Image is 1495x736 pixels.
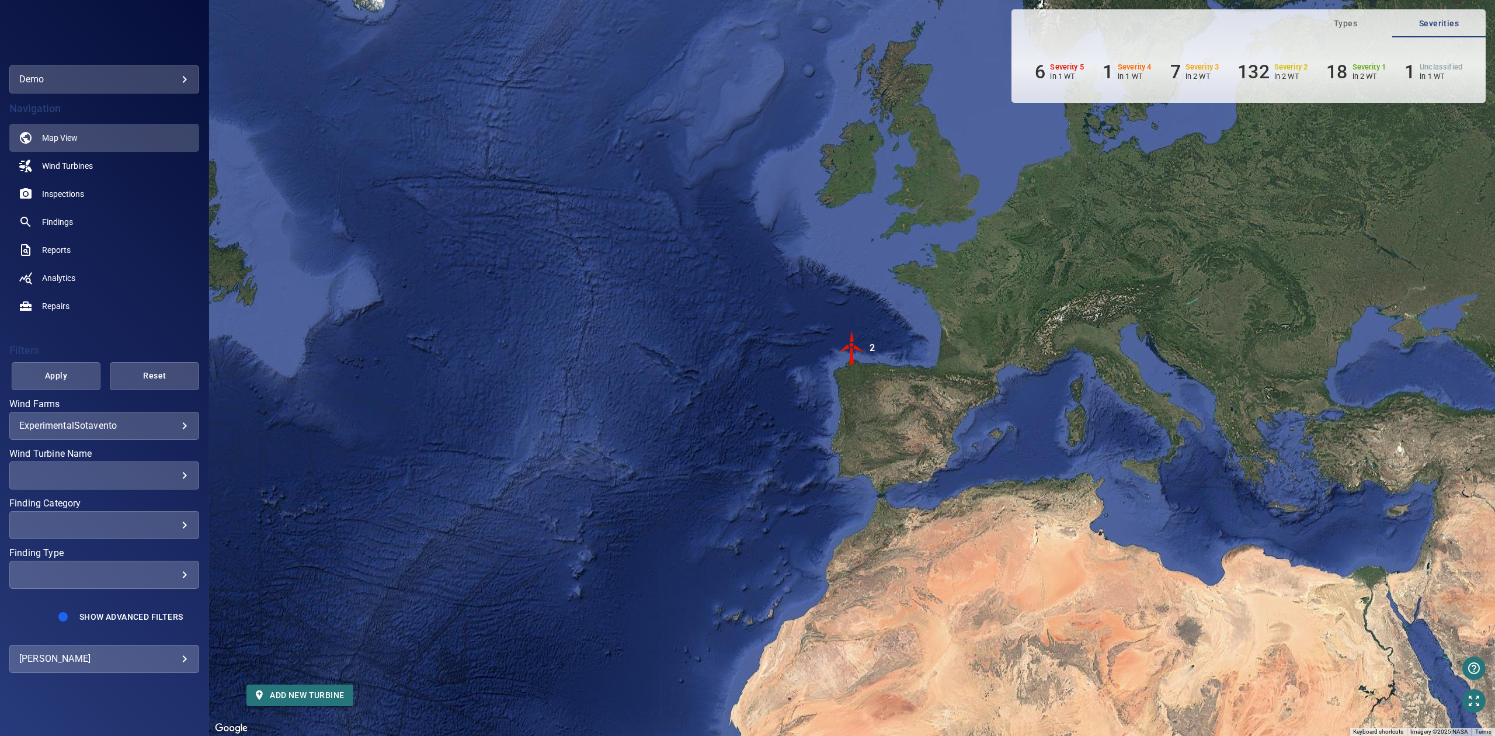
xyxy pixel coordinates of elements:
span: Analytics [42,272,75,284]
span: Apply [26,369,86,383]
label: Finding Type [9,548,199,558]
button: Show Advanced Filters [72,607,190,626]
a: map active [9,124,199,152]
p: in 2 WT [1185,72,1219,81]
h6: Severity 5 [1050,63,1084,71]
button: Apply [12,362,101,390]
a: windturbines noActive [9,152,199,180]
p: in 1 WT [1118,72,1152,81]
h6: Severity 3 [1185,63,1219,71]
p: in 1 WT [1420,72,1462,81]
h6: 7 [1170,61,1181,83]
h6: 1 [1103,61,1113,83]
h6: Severity 4 [1118,63,1152,71]
div: demo [19,70,189,89]
a: analytics noActive [9,264,199,292]
span: Findings [42,216,73,228]
gmp-advanced-marker: 2 [835,331,870,367]
h4: Filters [9,345,199,356]
h6: 18 [1326,61,1347,83]
span: Types [1306,16,1385,31]
p: in 2 WT [1274,72,1308,81]
h6: 132 [1237,61,1269,83]
p: in 1 WT [1050,72,1084,81]
span: Repairs [42,300,69,312]
li: Severity 1 [1326,61,1386,83]
label: Wind Farms [9,400,199,409]
img: windFarmIconCat5.svg [835,331,870,366]
div: Wind Turbine Name [9,461,199,489]
li: Severity Unclassified [1404,61,1462,83]
li: Severity 5 [1035,61,1084,83]
span: Show Advanced Filters [79,612,183,622]
a: reports noActive [9,236,199,264]
button: Reset [110,362,199,390]
button: Add new turbine [246,685,353,706]
button: Keyboard shortcuts [1353,728,1403,736]
a: repairs noActive [9,292,199,320]
h6: Severity 2 [1274,63,1308,71]
img: demo-logo [81,29,128,41]
h6: 1 [1404,61,1415,83]
li: Severity 3 [1170,61,1219,83]
a: inspections noActive [9,180,199,208]
li: Severity 4 [1103,61,1152,83]
a: Open this area in Google Maps (opens a new window) [212,721,251,736]
p: in 2 WT [1353,72,1386,81]
div: Wind Farms [9,412,199,440]
li: Severity 2 [1237,61,1308,83]
a: findings noActive [9,208,199,236]
div: ExperimentalSotavento [19,420,189,431]
label: Wind Turbine Name [9,449,199,459]
a: Terms (opens in new tab) [1475,728,1491,735]
h4: Navigation [9,103,199,114]
span: Wind Turbines [42,160,93,172]
span: Add new turbine [256,688,344,703]
h6: Severity 1 [1353,63,1386,71]
div: Finding Category [9,511,199,539]
div: Finding Type [9,561,199,589]
div: [PERSON_NAME] [19,650,189,668]
img: Google [212,721,251,736]
div: 2 [870,331,875,366]
span: Reset [124,369,185,383]
label: Finding Category [9,499,199,508]
span: Map View [42,132,78,144]
span: Imagery ©2025 NASA [1410,728,1468,735]
span: Inspections [42,188,84,200]
h6: Unclassified [1420,63,1462,71]
span: Reports [42,244,71,256]
h6: 6 [1035,61,1045,83]
span: Severities [1399,16,1479,31]
div: demo [9,65,199,93]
